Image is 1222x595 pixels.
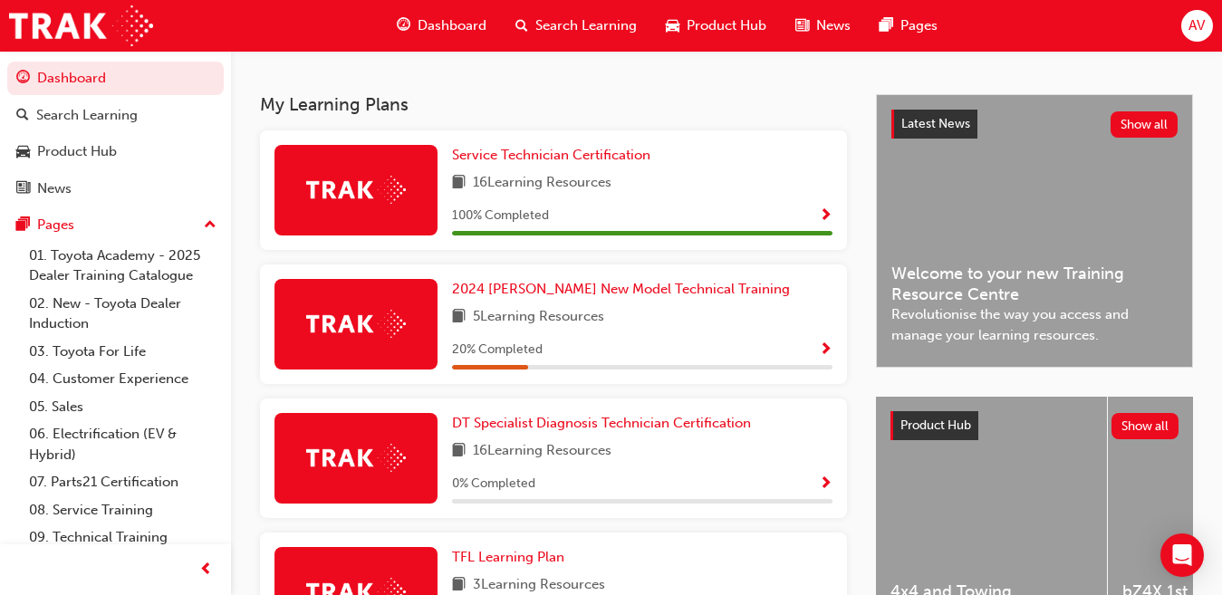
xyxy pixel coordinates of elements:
[1111,111,1179,138] button: Show all
[7,99,224,132] a: Search Learning
[22,393,224,421] a: 05. Sales
[37,141,117,162] div: Product Hub
[22,496,224,524] a: 08. Service Training
[816,15,851,36] span: News
[795,14,809,37] span: news-icon
[819,205,832,227] button: Show Progress
[7,208,224,242] button: Pages
[397,14,410,37] span: guage-icon
[452,172,466,195] span: book-icon
[501,7,651,44] a: search-iconSearch Learning
[473,172,611,195] span: 16 Learning Resources
[382,7,501,44] a: guage-iconDashboard
[16,217,30,234] span: pages-icon
[204,214,216,237] span: up-icon
[473,306,604,329] span: 5 Learning Resources
[22,365,224,393] a: 04. Customer Experience
[891,304,1178,345] span: Revolutionise the way you access and manage your learning resources.
[781,7,865,44] a: news-iconNews
[260,94,847,115] h3: My Learning Plans
[452,547,572,568] a: TFL Learning Plan
[452,549,564,565] span: TFL Learning Plan
[418,15,486,36] span: Dashboard
[9,5,153,46] img: Trak
[452,145,658,166] a: Service Technician Certification
[7,58,224,208] button: DashboardSearch LearningProduct HubNews
[16,181,30,197] span: news-icon
[452,413,758,434] a: DT Specialist Diagnosis Technician Certification
[16,71,30,87] span: guage-icon
[7,62,224,95] a: Dashboard
[22,420,224,468] a: 06. Electrification (EV & Hybrid)
[306,176,406,204] img: Trak
[22,523,224,552] a: 09. Technical Training
[687,15,766,36] span: Product Hub
[666,14,679,37] span: car-icon
[880,14,893,37] span: pages-icon
[876,94,1193,368] a: Latest NewsShow allWelcome to your new Training Resource CentreRevolutionise the way you access a...
[22,290,224,338] a: 02. New - Toyota Dealer Induction
[651,7,781,44] a: car-iconProduct Hub
[1111,413,1179,439] button: Show all
[891,264,1178,304] span: Welcome to your new Training Resource Centre
[7,172,224,206] a: News
[865,7,952,44] a: pages-iconPages
[515,14,528,37] span: search-icon
[473,440,611,463] span: 16 Learning Resources
[891,110,1178,139] a: Latest NewsShow all
[452,279,797,300] a: 2024 [PERSON_NAME] New Model Technical Training
[22,338,224,366] a: 03. Toyota For Life
[306,444,406,472] img: Trak
[306,310,406,338] img: Trak
[900,15,938,36] span: Pages
[199,559,213,581] span: prev-icon
[1181,10,1213,42] button: AV
[819,208,832,225] span: Show Progress
[22,242,224,290] a: 01. Toyota Academy - 2025 Dealer Training Catalogue
[452,306,466,329] span: book-icon
[535,15,637,36] span: Search Learning
[452,281,790,297] span: 2024 [PERSON_NAME] New Model Technical Training
[452,147,650,163] span: Service Technician Certification
[452,440,466,463] span: book-icon
[452,415,751,431] span: DT Specialist Diagnosis Technician Certification
[1160,533,1204,577] div: Open Intercom Messenger
[16,144,30,160] span: car-icon
[819,339,832,361] button: Show Progress
[37,178,72,199] div: News
[1188,15,1205,36] span: AV
[819,476,832,493] span: Show Progress
[452,340,543,360] span: 20 % Completed
[36,105,138,126] div: Search Learning
[819,473,832,495] button: Show Progress
[900,417,971,433] span: Product Hub
[452,474,535,494] span: 0 % Completed
[16,108,29,124] span: search-icon
[819,342,832,359] span: Show Progress
[452,206,549,226] span: 100 % Completed
[22,468,224,496] a: 07. Parts21 Certification
[7,135,224,168] a: Product Hub
[901,116,970,131] span: Latest News
[37,215,74,235] div: Pages
[890,411,1179,440] a: Product HubShow all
